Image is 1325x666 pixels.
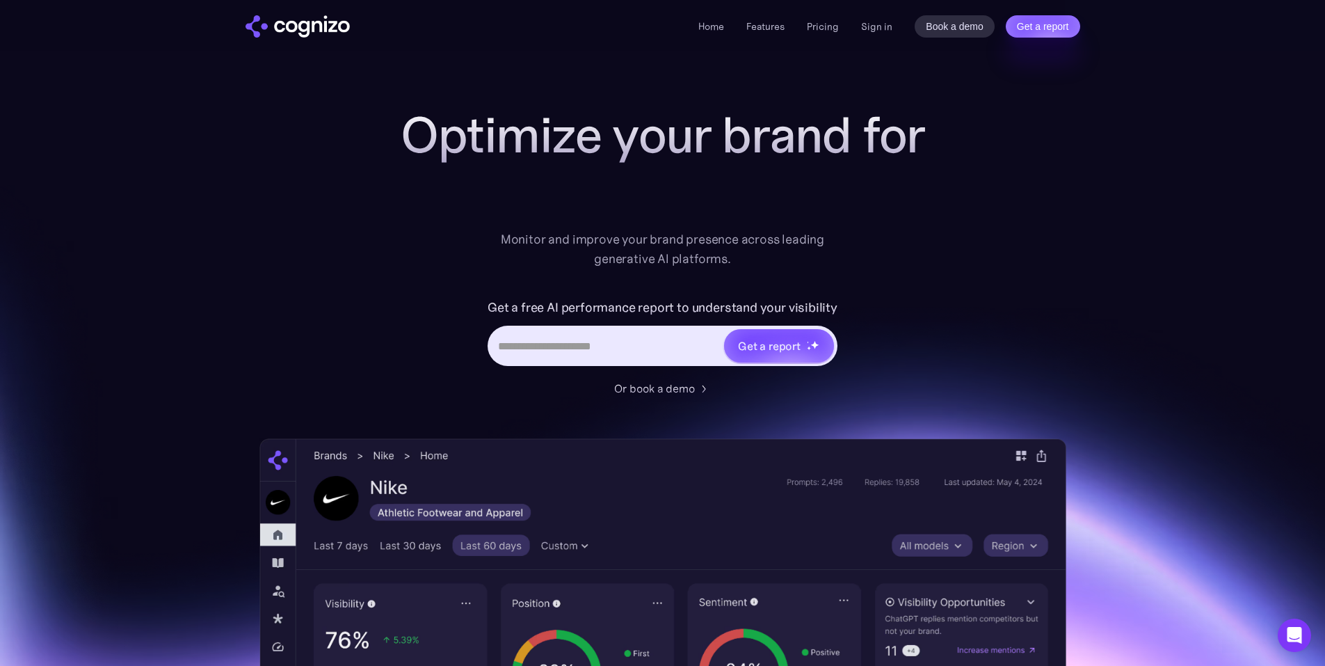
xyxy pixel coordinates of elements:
a: Or book a demo [614,380,712,397]
a: home [246,15,350,38]
div: Monitor and improve your brand presence across leading generative AI platforms. [492,230,834,269]
img: cognizo logo [246,15,350,38]
img: star [810,340,819,349]
a: Get a reportstarstarstar [723,328,835,364]
div: Get a report [738,338,801,354]
label: Get a free AI performance report to understand your visibility [488,296,837,319]
a: Pricing [807,20,839,33]
a: Sign in [861,18,892,35]
div: Open Intercom Messenger [1278,619,1311,652]
a: Home [698,20,724,33]
a: Book a demo [915,15,995,38]
a: Features [746,20,785,33]
img: star [807,346,812,351]
form: Hero URL Input Form [488,296,837,373]
h1: Optimize your brand for [385,107,941,163]
a: Get a report [1006,15,1080,38]
img: star [807,341,809,343]
div: Or book a demo [614,380,695,397]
